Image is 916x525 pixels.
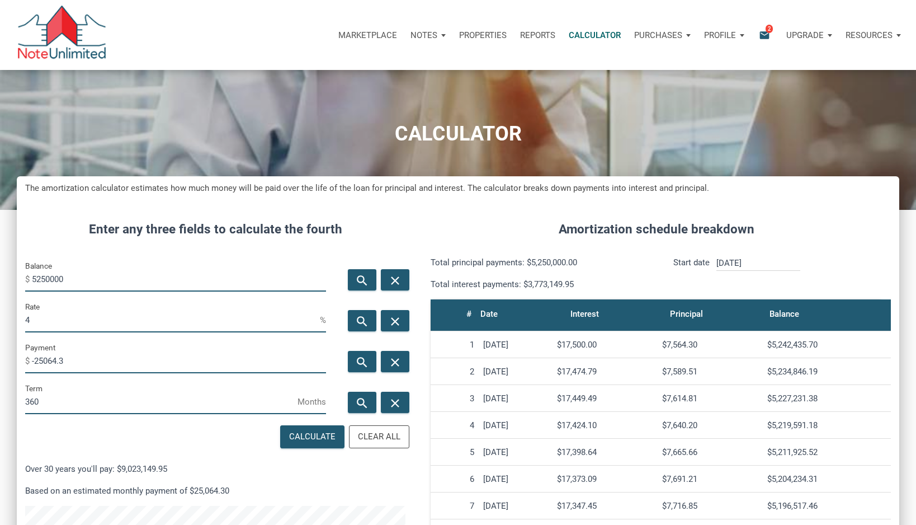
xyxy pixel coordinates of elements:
[750,18,780,52] button: email2
[557,501,653,511] div: $17,347.45
[25,341,55,354] label: Payment
[780,18,839,52] button: Upgrade
[483,393,548,404] div: [DATE]
[17,6,107,64] img: NoteUnlimited
[25,462,405,476] p: Over 30 years you'll pay: $9,023,149.95
[338,30,397,40] p: Marketplace
[410,30,437,40] p: Notes
[25,259,52,273] label: Balance
[766,24,773,33] span: 2
[767,447,886,457] div: $5,211,925.52
[662,420,758,430] div: $7,640.20
[404,18,452,52] button: Notes
[452,18,513,52] a: Properties
[662,447,758,457] div: $7,665.66
[483,367,548,377] div: [DATE]
[459,30,507,40] p: Properties
[662,340,758,350] div: $7,564.30
[435,420,474,430] div: 4
[697,18,751,52] button: Profile
[435,501,474,511] div: 7
[435,367,474,377] div: 2
[435,340,474,350] div: 1
[846,30,893,40] p: Resources
[513,18,562,52] button: Reports
[381,310,409,331] button: close
[332,18,404,52] button: Marketplace
[25,270,32,288] span: $
[662,367,758,377] div: $7,589.51
[381,269,409,290] button: close
[767,501,886,511] div: $5,196,517.46
[25,182,891,195] h5: The amortization calculator estimates how much money will be paid over the life of the loan for p...
[381,351,409,372] button: close
[767,420,886,430] div: $5,219,591.18
[786,30,824,40] p: Upgrade
[767,367,886,377] div: $5,234,846.19
[767,393,886,404] div: $5,227,231.38
[483,447,548,457] div: [DATE]
[557,420,653,430] div: $17,424.10
[483,474,548,484] div: [DATE]
[431,278,648,291] p: Total interest payments: $3,773,149.95
[388,355,402,369] i: close
[25,220,405,239] h4: Enter any three fields to calculate the fourth
[320,311,326,329] span: %
[704,30,736,40] p: Profile
[355,273,369,287] i: search
[25,300,40,313] label: Rate
[25,382,43,395] label: Term
[388,396,402,410] i: close
[280,425,344,448] button: Calculate
[435,474,474,484] div: 6
[25,484,405,498] p: Based on an estimated monthly payment of $25,064.30
[348,392,376,413] button: search
[348,351,376,372] button: search
[25,389,298,414] input: Term
[32,266,326,292] input: Balance
[769,306,799,322] div: Balance
[349,425,409,448] button: Clear All
[435,393,474,404] div: 3
[673,256,710,291] p: Start date
[388,314,402,328] i: close
[355,396,369,410] i: search
[388,273,402,287] i: close
[431,256,648,269] p: Total principal payments: $5,250,000.00
[557,447,653,457] div: $17,398.64
[662,393,758,404] div: $7,614.81
[435,447,474,457] div: 5
[767,474,886,484] div: $5,204,234.31
[557,393,653,404] div: $17,449.49
[480,306,498,322] div: Date
[355,314,369,328] i: search
[662,474,758,484] div: $7,691.21
[562,18,627,52] a: Calculator
[298,393,326,411] span: Months
[25,307,320,332] input: Rate
[839,18,908,52] button: Resources
[289,430,336,443] div: Calculate
[627,18,697,52] a: Purchases
[25,352,32,370] span: $
[348,310,376,331] button: search
[557,367,653,377] div: $17,474.79
[355,355,369,369] i: search
[634,30,682,40] p: Purchases
[483,420,548,430] div: [DATE]
[670,306,703,322] div: Principal
[348,269,376,290] button: search
[32,348,326,373] input: Payment
[358,430,400,443] div: Clear All
[422,220,891,239] h4: Amortization schedule breakdown
[767,340,886,350] div: $5,242,435.70
[466,306,471,322] div: #
[381,392,409,413] button: close
[557,340,653,350] div: $17,500.00
[520,30,555,40] p: Reports
[570,306,599,322] div: Interest
[483,340,548,350] div: [DATE]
